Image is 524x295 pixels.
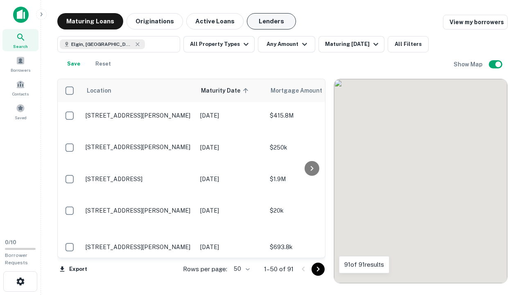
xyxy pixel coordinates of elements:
[183,36,255,52] button: All Property Types
[5,252,28,265] span: Borrower Requests
[86,243,192,251] p: [STREET_ADDRESS][PERSON_NAME]
[61,56,87,72] button: Save your search to get updates of matches that match your search criteria.
[334,79,507,283] div: 0 0
[258,36,315,52] button: Any Amount
[388,36,429,52] button: All Filters
[86,143,192,151] p: [STREET_ADDRESS][PERSON_NAME]
[271,86,333,95] span: Mortgage Amount
[200,175,262,184] p: [DATE]
[57,263,89,275] button: Export
[86,207,192,214] p: [STREET_ADDRESS][PERSON_NAME]
[325,39,381,49] div: Maturing [DATE]
[270,243,352,252] p: $693.8k
[200,143,262,152] p: [DATE]
[2,53,38,75] a: Borrowers
[13,7,29,23] img: capitalize-icon.png
[2,100,38,123] a: Saved
[86,175,192,183] p: [STREET_ADDRESS]
[200,111,262,120] p: [DATE]
[81,79,196,102] th: Location
[186,13,244,29] button: Active Loans
[196,79,266,102] th: Maturity Date
[270,111,352,120] p: $415.8M
[201,86,251,95] span: Maturity Date
[266,79,356,102] th: Mortgage Amount
[15,114,27,121] span: Saved
[57,13,123,29] button: Maturing Loans
[126,13,183,29] button: Originations
[200,206,262,215] p: [DATE]
[443,15,508,29] a: View my borrowers
[11,67,30,73] span: Borrowers
[318,36,384,52] button: Maturing [DATE]
[90,56,116,72] button: Reset
[230,263,251,275] div: 50
[270,206,352,215] p: $20k
[483,229,524,269] iframe: Chat Widget
[183,264,227,274] p: Rows per page:
[264,264,294,274] p: 1–50 of 91
[13,43,28,50] span: Search
[2,77,38,99] a: Contacts
[312,263,325,276] button: Go to next page
[270,175,352,184] p: $1.9M
[344,260,384,270] p: 91 of 91 results
[71,41,133,48] span: Elgin, [GEOGRAPHIC_DATA], [GEOGRAPHIC_DATA]
[2,29,38,51] a: Search
[5,239,16,245] span: 0 / 10
[12,91,29,97] span: Contacts
[270,143,352,152] p: $250k
[86,86,111,95] span: Location
[247,13,296,29] button: Lenders
[86,112,192,119] p: [STREET_ADDRESS][PERSON_NAME]
[454,60,484,69] h6: Show Map
[200,243,262,252] p: [DATE]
